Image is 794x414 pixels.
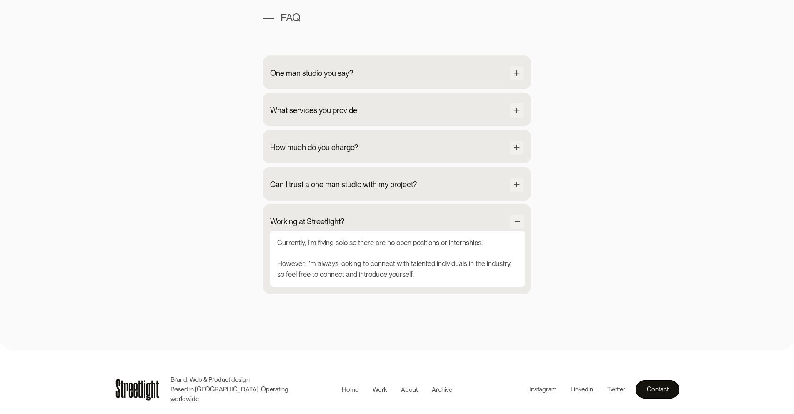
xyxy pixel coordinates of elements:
[607,385,625,394] div: Twitter
[600,383,632,396] a: Twitter
[263,12,531,24] h1: — FAQ
[366,383,394,396] a: Work
[571,385,593,394] div: Linkedin
[401,385,418,395] div: About
[335,383,366,396] a: Home
[270,179,417,191] div: Can I trust a one man studio with my project?
[636,380,679,399] a: Contact
[373,385,387,395] div: Work
[342,385,358,395] div: Home
[432,385,452,395] div: Archive
[170,375,301,385] p: Brand, Web & Product design
[564,383,600,396] a: Linkedin
[270,68,353,79] div: One man studio you say?
[394,383,425,396] a: About
[170,385,301,404] p: Based in [GEOGRAPHIC_DATA]. Operating worldwide
[270,105,357,116] div: What services you provide
[270,231,525,287] div: Currently, I'm flying solo so there are no open positions or internships. However, I'm always loo...
[270,216,344,228] div: Working at Streetlight?
[647,384,669,394] div: Contact
[529,385,556,394] div: Instagram
[425,383,459,396] a: Archive
[270,142,358,153] div: How much do you charge?
[522,383,564,396] a: Instagram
